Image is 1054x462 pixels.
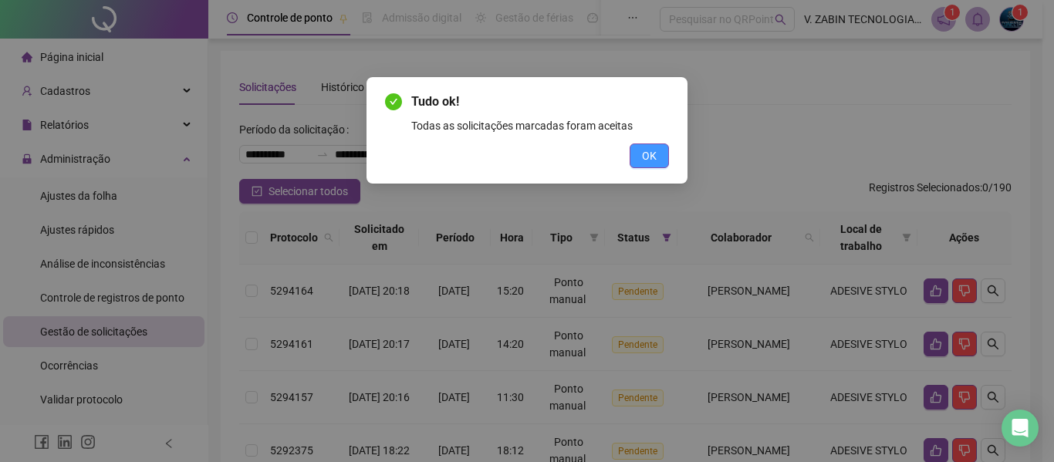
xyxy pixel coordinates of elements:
[630,143,669,168] button: OK
[411,93,669,111] span: Tudo ok!
[642,147,657,164] span: OK
[1002,410,1039,447] div: Open Intercom Messenger
[411,117,669,134] div: Todas as solicitações marcadas foram aceitas
[385,93,402,110] span: check-circle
